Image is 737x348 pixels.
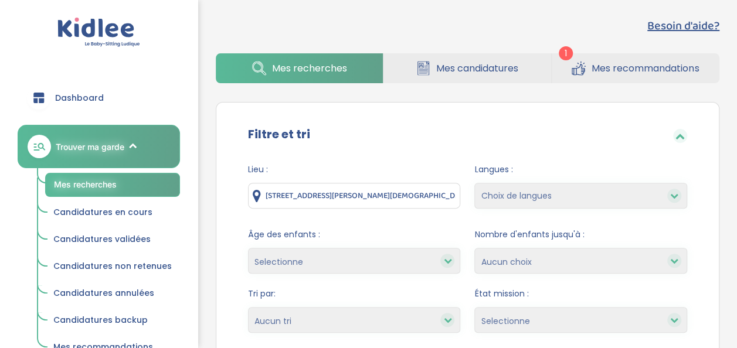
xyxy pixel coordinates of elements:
[18,125,180,168] a: Trouver ma garde
[53,314,148,326] span: Candidatures backup
[272,61,347,76] span: Mes recherches
[559,46,573,60] span: 1
[18,77,180,119] a: Dashboard
[45,255,180,278] a: Candidatures non retenues
[248,183,461,209] input: Ville ou code postale
[436,61,518,76] span: Mes candidatures
[53,260,172,272] span: Candidatures non retenues
[45,228,180,251] a: Candidatures validées
[248,163,461,176] span: Lieu :
[45,309,180,332] a: Candidatures backup
[55,92,104,104] span: Dashboard
[57,18,140,47] img: logo.svg
[552,53,719,83] a: Mes recommandations
[216,53,383,83] a: Mes recherches
[248,228,461,241] span: Âge des enfants :
[56,141,124,153] span: Trouver ma garde
[54,179,117,189] span: Mes recherches
[248,288,461,300] span: Tri par:
[53,206,152,218] span: Candidatures en cours
[53,287,154,299] span: Candidatures annulées
[474,228,687,241] span: Nombre d'enfants jusqu'à :
[248,125,310,143] label: Filtre et tri
[383,53,551,83] a: Mes candidatures
[53,233,151,245] span: Candidatures validées
[45,173,180,197] a: Mes recherches
[647,17,719,35] button: Besoin d'aide?
[45,202,180,224] a: Candidatures en cours
[45,282,180,305] a: Candidatures annulées
[474,288,687,300] span: État mission :
[474,163,687,176] span: Langues :
[592,61,699,76] span: Mes recommandations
